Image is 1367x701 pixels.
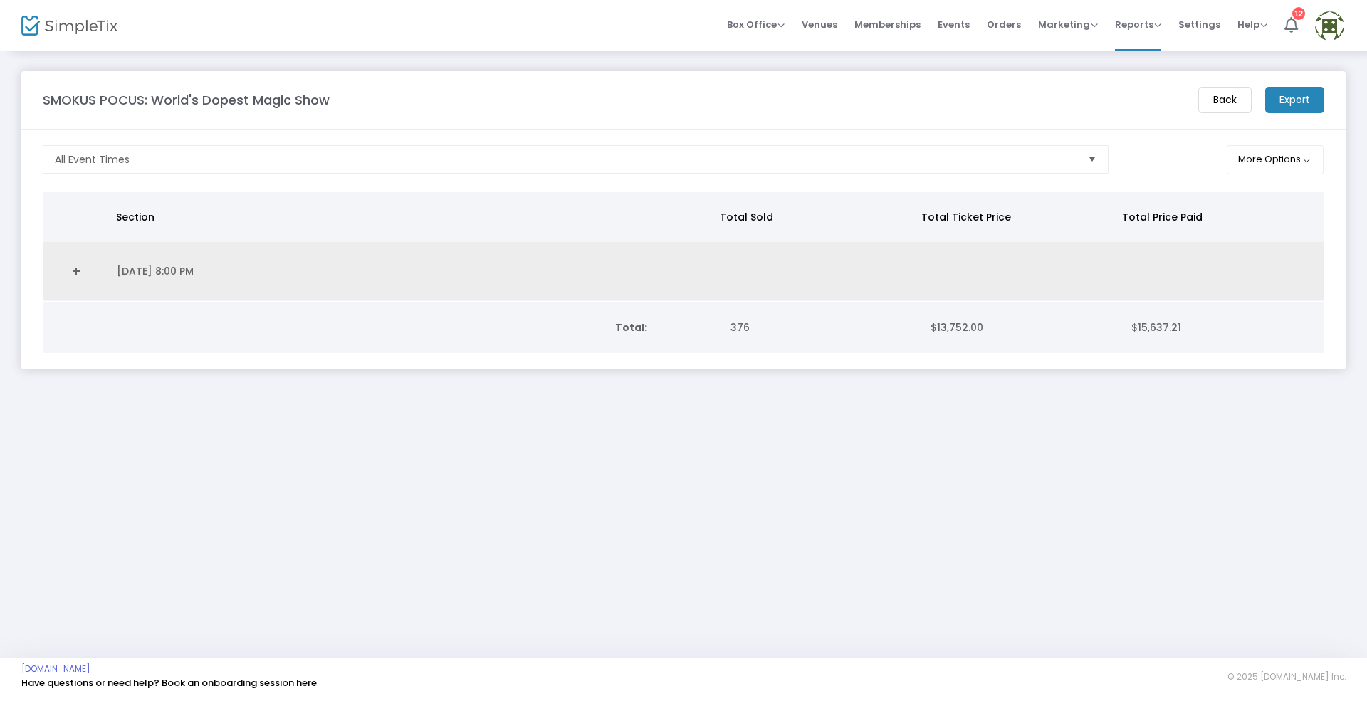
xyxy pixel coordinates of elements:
[615,320,647,334] b: Total:
[730,320,750,334] span: 376
[1131,320,1181,334] span: $15,637.21
[55,152,130,167] span: All Event Times
[108,242,716,301] td: [DATE] 8:00 PM
[711,192,913,242] th: Total Sold
[1082,146,1102,173] button: Select
[1237,18,1267,31] span: Help
[43,90,330,110] m-panel-title: SMOKUS POCUS: World's Dopest Magic Show
[931,320,983,334] span: $13,752.00
[1198,87,1252,113] m-button: Back
[43,192,1324,301] div: Data table
[21,676,317,690] a: Have questions or need help? Book an onboarding session here
[854,6,921,43] span: Memberships
[108,192,711,242] th: Section
[938,6,970,43] span: Events
[727,18,785,31] span: Box Office
[1115,18,1161,31] span: Reports
[1178,6,1220,43] span: Settings
[802,6,837,43] span: Venues
[1265,87,1324,113] m-button: Export
[21,663,90,675] a: [DOMAIN_NAME]
[987,6,1021,43] span: Orders
[52,260,100,283] a: Expand Details
[1292,7,1305,20] div: 12
[1227,671,1346,682] span: © 2025 [DOMAIN_NAME] Inc.
[1038,18,1098,31] span: Marketing
[1227,145,1324,174] button: More Options
[43,302,1324,353] div: Data table
[1122,210,1203,224] span: Total Price Paid
[921,210,1011,224] span: Total Ticket Price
